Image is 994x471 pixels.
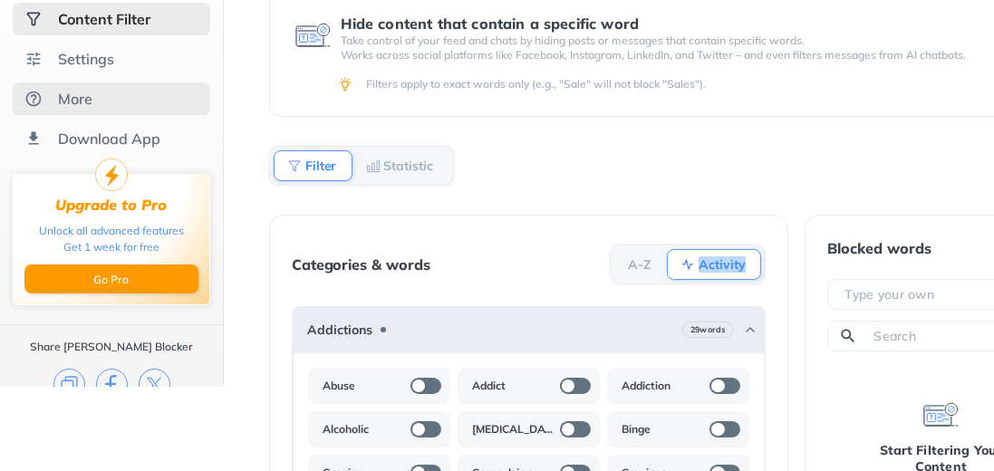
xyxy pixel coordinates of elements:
p: Take control of your feed and chats by hiding posts or messages that contain specific words. [342,34,985,48]
div: Settings [58,50,114,68]
b: Activity [699,259,746,270]
b: Addiction [622,379,671,393]
img: x.svg [139,369,170,400]
img: social-selected.svg [24,10,43,28]
p: Works across social platforms like Facebook, Instagram, LinkedIn, and Twitter – and even filters ... [342,48,985,62]
img: Statistic [366,159,381,173]
b: Filter [305,160,337,171]
img: settings.svg [24,50,43,68]
b: Binge [622,422,651,437]
div: Get 1 week for free [63,239,159,255]
b: Addictions [307,322,372,337]
b: 29 words [690,323,726,336]
img: Activity [680,257,695,272]
img: facebook.svg [96,369,128,400]
div: Upgrade to Pro [56,197,168,214]
div: Download App [58,130,160,148]
img: download-app.svg [24,130,43,148]
div: Unlock all advanced features [39,223,184,239]
div: Hide content that contain a specific word [342,15,985,32]
div: Categories & words [292,256,431,273]
b: [MEDICAL_DATA] [472,422,556,437]
b: Abuse [323,379,355,393]
div: Share [PERSON_NAME] Blocker [30,340,193,354]
b: Statistic [384,160,434,171]
div: More [58,90,92,108]
div: Blocked words [827,240,931,256]
b: Alcoholic [323,422,369,437]
img: Filter [287,159,302,173]
button: Go Pro [24,264,198,293]
img: about.svg [24,90,43,108]
div: Content Filter [58,10,150,28]
b: Addict [472,379,506,393]
img: copy.svg [53,369,85,400]
img: upgrade-to-pro.svg [95,159,128,191]
b: A-Z [628,259,651,270]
